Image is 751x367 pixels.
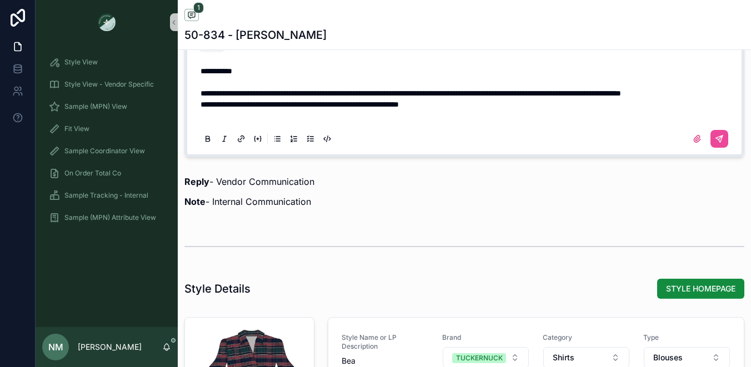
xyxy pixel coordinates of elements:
[42,52,171,72] a: Style View
[42,163,171,183] a: On Order Total Co
[184,9,199,23] button: 1
[193,2,204,13] span: 1
[184,175,744,188] p: - Vendor Communication
[42,119,171,139] a: Fit View
[184,196,206,207] strong: Note
[342,333,429,351] span: Style Name or LP Description
[64,213,156,222] span: Sample (MPN) Attribute View
[64,169,121,178] span: On Order Total Co
[653,352,683,363] span: Blouses
[48,340,63,354] span: NM
[64,102,127,111] span: Sample (MPN) View
[442,333,529,342] span: Brand
[184,281,251,296] h1: Style Details
[42,208,171,228] a: Sample (MPN) Attribute View
[553,352,574,363] span: Shirts
[342,355,429,366] span: Bea
[64,80,154,89] span: Style View - Vendor Specific
[36,44,178,242] div: scrollable content
[42,185,171,205] a: Sample Tracking - Internal
[78,341,142,353] p: [PERSON_NAME]
[666,283,735,294] span: STYLE HOMEPAGE
[643,333,730,342] span: Type
[64,124,89,133] span: Fit View
[42,74,171,94] a: Style View - Vendor Specific
[64,147,145,155] span: Sample Coordinator View
[456,353,503,363] div: TUCKERNUCK
[543,333,630,342] span: Category
[98,13,116,31] img: App logo
[42,141,171,161] a: Sample Coordinator View
[184,27,327,43] h1: 50-834 - [PERSON_NAME]
[184,195,744,208] p: - Internal Communication
[64,191,148,200] span: Sample Tracking - Internal
[64,58,98,67] span: Style View
[184,176,209,187] strong: Reply
[42,97,171,117] a: Sample (MPN) View
[657,279,744,299] button: STYLE HOMEPAGE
